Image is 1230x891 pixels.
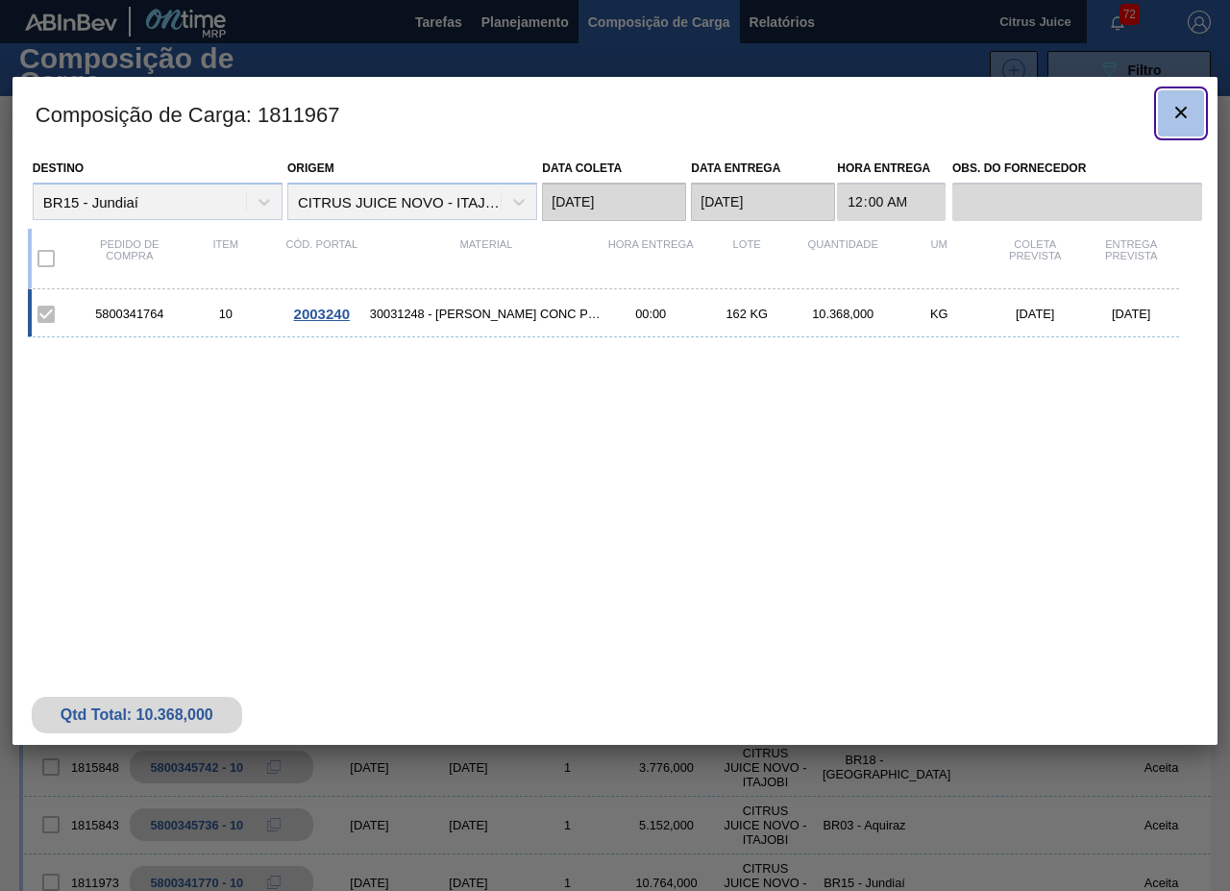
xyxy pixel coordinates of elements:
[891,238,987,279] div: UM
[178,307,274,321] div: 10
[699,238,795,279] div: Lote
[294,306,350,322] span: 2003240
[603,307,699,321] div: 00:00
[1083,307,1179,321] div: [DATE]
[46,706,228,724] div: Qtd Total: 10.368,000
[699,307,795,321] div: 162 KG
[542,183,686,221] input: dd/mm/yyyy
[891,307,987,321] div: KG
[178,238,274,279] div: Item
[795,238,891,279] div: Quantidade
[987,307,1083,321] div: [DATE]
[82,238,178,279] div: Pedido de compra
[370,238,603,279] div: Material
[33,161,84,175] label: Destino
[691,161,780,175] label: Data entrega
[837,155,946,183] label: Hora Entrega
[82,307,178,321] div: 5800341764
[370,307,603,321] span: 30031248 - SUCO LARANJA CONC PRESV 63 5 KG
[691,183,835,221] input: dd/mm/yyyy
[795,307,891,321] div: 10.368,000
[1083,238,1179,279] div: Entrega Prevista
[274,306,370,322] div: Ir para o Pedido
[603,238,699,279] div: Hora Entrega
[287,161,334,175] label: Origem
[542,161,622,175] label: Data coleta
[12,77,1218,150] h3: Composição de Carga : 1811967
[952,155,1202,183] label: Obs. do Fornecedor
[274,238,370,279] div: Cód. Portal
[987,238,1083,279] div: Coleta Prevista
